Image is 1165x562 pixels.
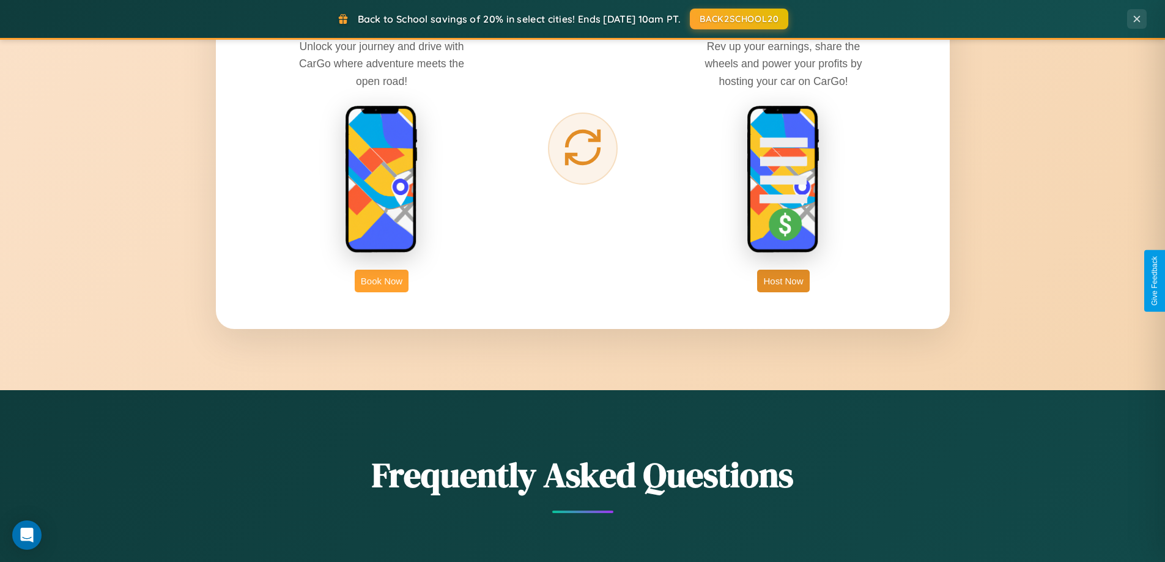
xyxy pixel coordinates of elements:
p: Unlock your journey and drive with CarGo where adventure meets the open road! [290,38,473,89]
span: Back to School savings of 20% in select cities! Ends [DATE] 10am PT. [358,13,681,25]
div: Open Intercom Messenger [12,520,42,550]
img: rent phone [345,105,418,254]
div: Give Feedback [1150,256,1159,306]
button: BACK2SCHOOL20 [690,9,788,29]
button: Host Now [757,270,809,292]
p: Rev up your earnings, share the wheels and power your profits by hosting your car on CarGo! [692,38,875,89]
button: Book Now [355,270,409,292]
img: host phone [747,105,820,254]
h2: Frequently Asked Questions [216,451,950,498]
